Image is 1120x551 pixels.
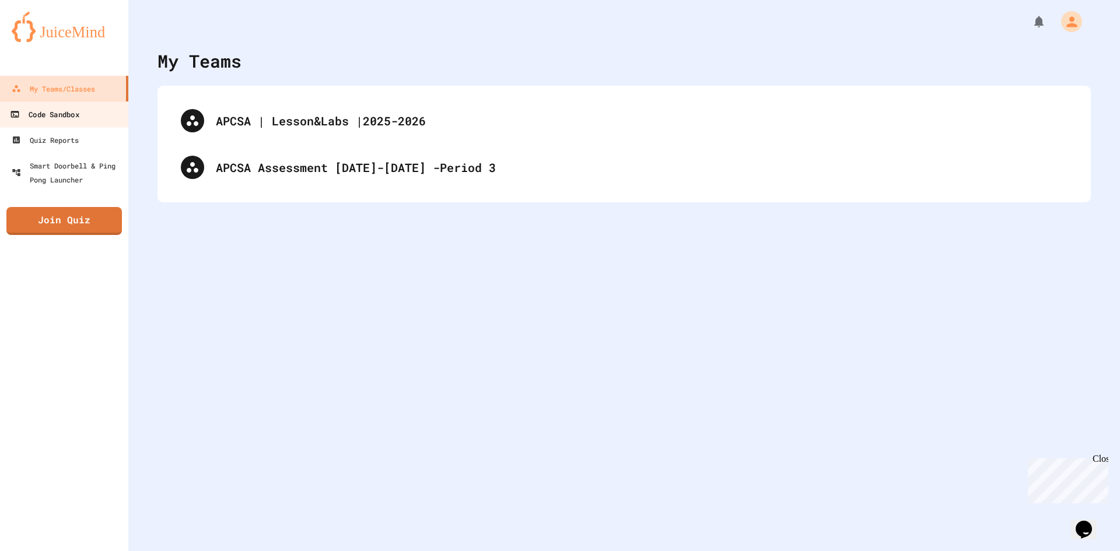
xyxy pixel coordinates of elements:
[1071,504,1108,539] iframe: chat widget
[216,112,1067,129] div: APCSA | Lesson&Labs |2025-2026
[12,12,117,42] img: logo-orange.svg
[1010,12,1049,31] div: My Notifications
[6,207,122,235] a: Join Quiz
[169,144,1079,191] div: APCSA Assessment [DATE]-[DATE] -Period 3
[157,48,242,74] div: My Teams
[12,133,79,147] div: Quiz Reports
[12,82,95,96] div: My Teams/Classes
[1049,8,1085,35] div: My Account
[12,159,124,187] div: Smart Doorbell & Ping Pong Launcher
[5,5,80,74] div: Chat with us now!Close
[169,97,1079,144] div: APCSA | Lesson&Labs |2025-2026
[216,159,1067,176] div: APCSA Assessment [DATE]-[DATE] -Period 3
[1023,454,1108,503] iframe: chat widget
[10,107,79,122] div: Code Sandbox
